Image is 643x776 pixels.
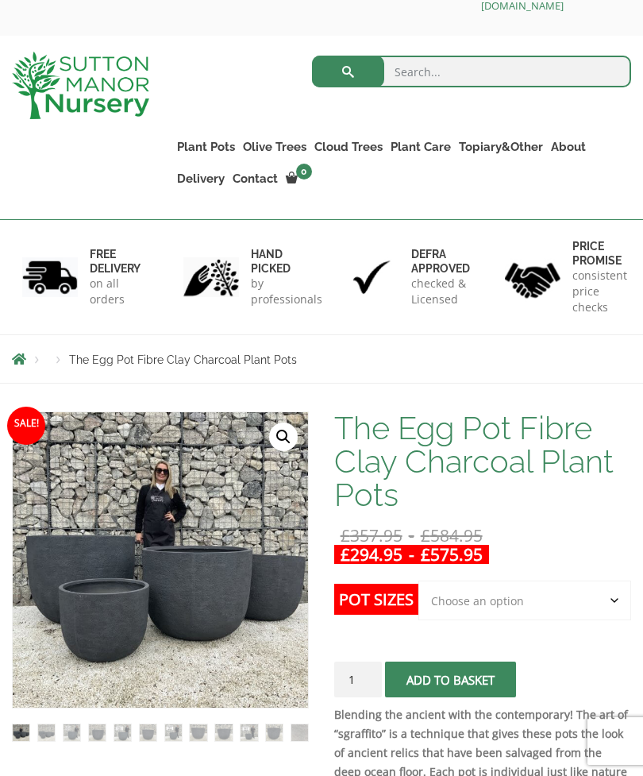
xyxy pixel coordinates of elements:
[114,724,131,741] img: The Egg Pot Fibre Clay Charcoal Plant Pots - Image 5
[251,247,322,276] h6: hand picked
[241,724,257,741] img: The Egg Pot Fibre Clay Charcoal Plant Pots - Image 10
[90,247,141,276] h6: FREE DELIVERY
[140,724,156,741] img: The Egg Pot Fibre Clay Charcoal Plant Pots - Image 6
[38,724,55,741] img: The Egg Pot Fibre Clay Charcoal Plant Pots - Image 2
[13,412,308,708] img: The Egg Pot Fibre Clay Charcoal Plant Pots - 8194B7A3 2818 4562 B9DD 4EBD5DC21C71 1 105 c 1
[183,257,239,298] img: 2.jpg
[334,545,489,564] ins: -
[572,239,627,268] h6: Price promise
[421,543,483,566] bdi: 575.95
[12,52,149,119] img: logo
[341,524,402,546] bdi: 357.95
[385,662,516,697] button: Add to basket
[190,724,206,741] img: The Egg Pot Fibre Clay Charcoal Plant Pots - Image 8
[90,276,141,307] p: on all orders
[64,724,80,741] img: The Egg Pot Fibre Clay Charcoal Plant Pots - Image 3
[239,136,310,158] a: Olive Trees
[341,543,350,566] span: £
[229,168,282,190] a: Contact
[421,524,430,546] span: £
[12,353,631,365] nav: Breadcrumbs
[310,136,387,158] a: Cloud Trees
[547,136,590,158] a: About
[89,724,106,741] img: The Egg Pot Fibre Clay Charcoal Plant Pots - Image 4
[572,268,627,315] p: consistent price checks
[505,253,560,301] img: 4.jpg
[334,662,382,697] input: Product quantity
[165,724,182,741] img: The Egg Pot Fibre Clay Charcoal Plant Pots - Image 7
[411,276,470,307] p: checked & Licensed
[334,411,631,512] h1: The Egg Pot Fibre Clay Charcoal Plant Pots
[341,524,350,546] span: £
[269,423,298,451] a: View full-screen image gallery
[421,524,483,546] bdi: 584.95
[173,168,229,190] a: Delivery
[13,724,29,741] img: The Egg Pot Fibre Clay Charcoal Plant Pots
[296,164,312,180] span: 0
[173,136,239,158] a: Plant Pots
[22,257,78,298] img: 1.jpg
[312,56,632,87] input: Search...
[387,136,455,158] a: Plant Care
[266,724,283,741] img: The Egg Pot Fibre Clay Charcoal Plant Pots - Image 11
[251,276,322,307] p: by professionals
[421,543,430,566] span: £
[215,724,232,741] img: The Egg Pot Fibre Clay Charcoal Plant Pots - Image 9
[291,724,308,741] img: The Egg Pot Fibre Clay Charcoal Plant Pots - Image 12
[7,407,45,445] span: Sale!
[282,168,317,190] a: 0
[341,543,402,566] bdi: 294.95
[334,584,418,615] label: Pot Sizes
[69,353,297,366] span: The Egg Pot Fibre Clay Charcoal Plant Pots
[411,247,470,276] h6: Defra approved
[334,526,489,545] del: -
[344,257,399,298] img: 3.jpg
[455,136,547,158] a: Topiary&Other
